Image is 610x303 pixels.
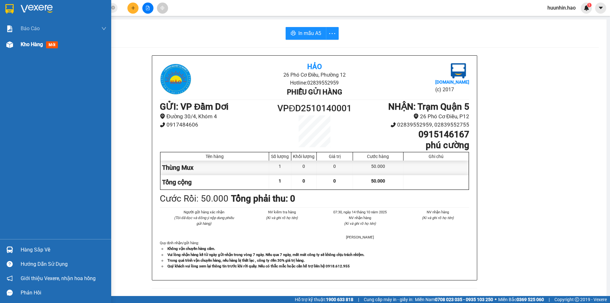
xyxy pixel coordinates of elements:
span: phone [160,122,165,127]
sup: 1 [587,3,592,7]
span: printer [291,31,296,37]
span: caret-down [598,5,604,11]
i: (Kí và ghi rõ họ tên) [422,216,454,220]
img: icon-new-feature [584,5,589,11]
span: close-circle [111,6,115,10]
li: NV nhận hàng [407,209,470,215]
li: 26 Phó Cơ Điều, P12 [353,112,469,121]
span: copyright [575,297,579,302]
img: logo.jpg [160,63,192,95]
li: NV kiểm tra hàng [251,209,314,215]
div: Ghi chú [405,154,467,159]
button: caret-down [595,3,606,14]
li: 02839552959, 02839552755 [353,121,469,129]
div: Số lượng [271,154,289,159]
span: huunhin.hao [542,4,581,12]
span: environment [160,114,165,119]
button: plus [127,3,139,14]
li: 0917484606 [160,121,276,129]
span: more [326,30,338,38]
span: 1 [279,178,281,183]
li: 26 Phó Cơ Điều, Phường 12 [59,16,266,24]
strong: Vui lòng nhận hàng kể từ ngày gửi-nhận trong vòng 7 ngày. Nếu qua 7 ngày, mất mát công ty sẽ khôn... [167,252,364,257]
div: 1 [269,161,291,175]
div: 50.000 [353,161,403,175]
div: Giá trị [318,154,351,159]
strong: 1900 633 818 [326,297,353,302]
span: 50.000 [371,178,385,183]
span: Kho hàng [21,41,43,47]
span: | [358,296,359,303]
img: solution-icon [6,25,13,32]
div: Hướng dẫn sử dụng [21,259,106,269]
strong: 0708 023 035 - 0935 103 250 [435,297,493,302]
span: question-circle [7,261,13,267]
span: 1 [588,3,590,7]
strong: Trong quá trình vận chuyển hàng, nếu hàng bị thất lạc , công ty đền 30% giá trị hàng. [167,258,305,263]
span: Tổng cộng [162,178,192,186]
img: logo.jpg [8,8,40,40]
i: (Kí và ghi rõ họ tên) [344,221,376,226]
b: Hảo [307,63,322,71]
b: Tổng phải thu: 0 [231,193,295,204]
span: 0 [302,178,305,183]
span: ⚪️ [495,298,497,301]
div: Tên hàng [162,154,267,159]
li: Người gửi hàng xác nhận [173,209,235,215]
span: down [101,26,106,31]
span: | [549,296,550,303]
span: message [7,290,13,296]
span: In mẫu A5 [298,29,321,37]
b: [DOMAIN_NAME] [435,79,469,85]
span: Miền Bắc [498,296,544,303]
li: 26 Phó Cơ Điều, Phường 12 [211,71,417,79]
strong: Không vận chuyển hàng cấm. [167,246,215,251]
span: Miền Nam [415,296,493,303]
span: Báo cáo [21,24,40,32]
div: Thùng Mux [160,161,269,175]
strong: Quý khách vui lòng xem lại thông tin trước khi rời quầy. Nếu có thắc mắc hoặc cần hỗ trợ liên hệ ... [167,264,350,268]
span: aim [160,6,165,10]
li: Đường 30/4, Khóm 4 [160,112,276,121]
span: notification [7,275,13,281]
div: Quy định nhận/gửi hàng : [160,240,469,269]
b: Phiếu gửi hàng [287,88,342,96]
b: NHẬN : Trạm Quận 5 [388,101,469,112]
div: 0 [317,161,353,175]
span: environment [413,114,419,119]
li: Hotline: 02839552959 [59,24,266,31]
h1: 0915146167 [353,129,469,140]
div: Cước Rồi : 50.000 [160,192,228,206]
h1: VPĐD2510140001 [276,101,353,115]
div: Phản hồi [21,288,106,298]
i: (Kí và ghi rõ họ tên) [266,216,298,220]
span: mới [46,41,58,48]
div: Khối lượng [293,154,315,159]
li: Hotline: 02839552959 [211,79,417,87]
img: logo-vxr [5,4,14,14]
li: 07:30, ngày 14 tháng 10 năm 2025 [329,209,391,215]
div: Cước hàng [355,154,402,159]
span: Cung cấp máy in - giấy in: [364,296,413,303]
b: GỬI : VP Đầm Dơi [160,101,228,112]
button: printerIn mẫu A5 [286,27,326,40]
b: GỬI : VP Đầm Dơi [8,46,77,57]
li: [PERSON_NAME] [329,234,391,240]
div: 0 [291,161,317,175]
span: close-circle [111,5,115,11]
span: file-add [146,6,150,10]
span: Hỗ trợ kỹ thuật: [295,296,353,303]
img: warehouse-icon [6,246,13,253]
img: warehouse-icon [6,41,13,48]
span: 0 [333,178,336,183]
span: phone [390,122,396,127]
li: (c) 2017 [435,86,469,93]
button: file-add [142,3,153,14]
span: plus [131,6,135,10]
i: (Tôi đã đọc và đồng ý nộp dung phiếu gửi hàng) [174,216,234,226]
span: Giới thiệu Vexere, nhận hoa hồng [21,274,96,282]
li: NV nhận hàng [329,215,391,221]
img: logo.jpg [451,63,466,79]
strong: 0369 525 060 [517,297,544,302]
button: more [326,27,339,40]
